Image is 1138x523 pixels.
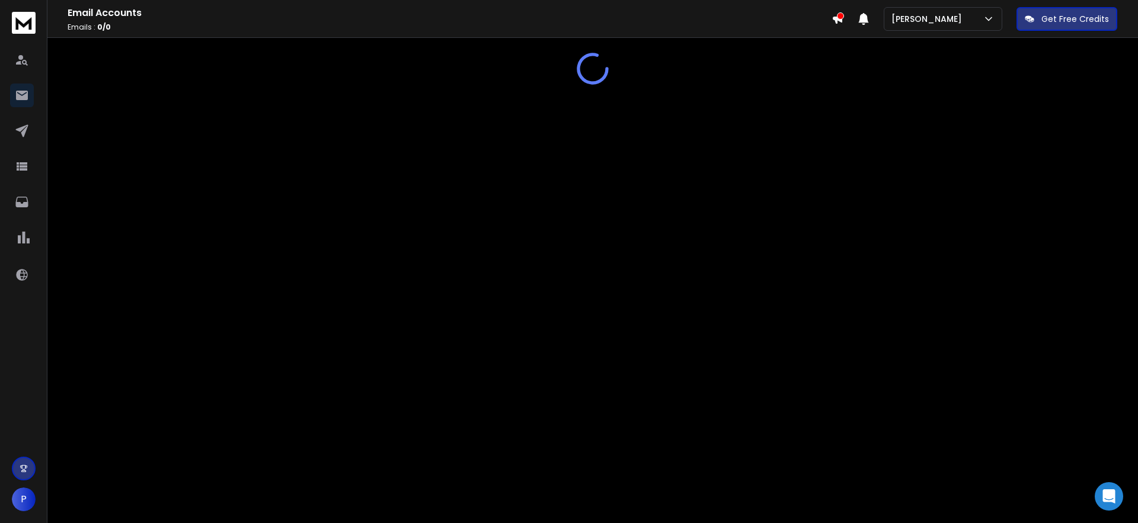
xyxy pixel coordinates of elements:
h1: Email Accounts [68,6,832,20]
button: Get Free Credits [1016,7,1117,31]
p: Get Free Credits [1041,13,1109,25]
span: 0 / 0 [97,22,111,32]
p: Emails : [68,23,832,32]
button: P [12,487,36,511]
img: logo [12,12,36,34]
div: Open Intercom Messenger [1095,482,1123,511]
p: [PERSON_NAME] [891,13,967,25]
